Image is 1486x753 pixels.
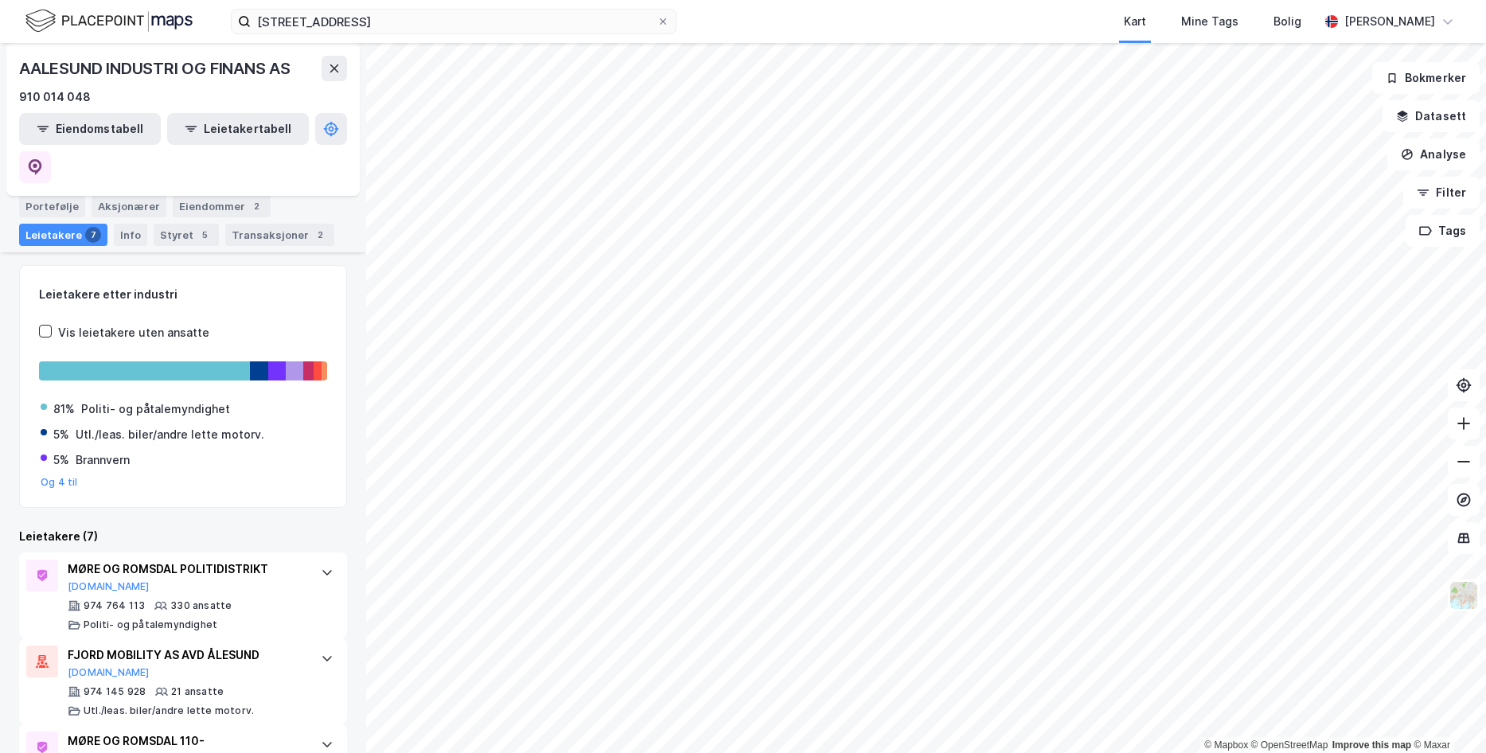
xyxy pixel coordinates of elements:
[1344,12,1435,31] div: [PERSON_NAME]
[225,224,334,246] div: Transaksjoner
[19,527,347,546] div: Leietakere (7)
[68,560,305,579] div: MØRE OG ROMSDAL POLITIDISTRIKT
[1124,12,1146,31] div: Kart
[19,88,91,107] div: 910 014 048
[1406,677,1486,753] div: Kontrollprogram for chat
[170,599,232,612] div: 330 ansatte
[171,685,224,698] div: 21 ansatte
[1406,215,1480,247] button: Tags
[1251,739,1328,751] a: OpenStreetMap
[84,599,145,612] div: 974 764 113
[173,195,271,217] div: Eiendommer
[68,666,150,679] button: [DOMAIN_NAME]
[84,618,217,631] div: Politi- og påtalemyndighet
[251,10,657,33] input: Søk på adresse, matrikkel, gårdeiere, leietakere eller personer
[1273,12,1301,31] div: Bolig
[167,113,309,145] button: Leietakertabell
[1383,100,1480,132] button: Datasett
[1372,62,1480,94] button: Bokmerker
[19,113,161,145] button: Eiendomstabell
[25,7,193,35] img: logo.f888ab2527a4732fd821a326f86c7f29.svg
[1403,177,1480,209] button: Filter
[1204,739,1248,751] a: Mapbox
[1332,739,1411,751] a: Improve this map
[76,425,264,444] div: Utl./leas. biler/andre lette motorv.
[1406,677,1486,753] iframe: Chat Widget
[154,224,219,246] div: Styret
[53,425,69,444] div: 5%
[68,646,305,665] div: FJORD MOBILITY AS AVD ÅLESUND
[1387,139,1480,170] button: Analyse
[81,400,230,419] div: Politi- og påtalemyndighet
[68,580,150,593] button: [DOMAIN_NAME]
[41,476,78,489] button: Og 4 til
[1181,12,1238,31] div: Mine Tags
[84,685,146,698] div: 974 145 928
[53,400,75,419] div: 81%
[53,451,69,470] div: 5%
[76,451,130,470] div: Brannvern
[19,56,294,81] div: AALESUND INDUSTRI OG FINANS AS
[19,195,85,217] div: Portefølje
[92,195,166,217] div: Aksjonærer
[197,227,213,243] div: 5
[85,227,101,243] div: 7
[58,323,209,342] div: Vis leietakere uten ansatte
[1449,580,1479,611] img: Z
[84,704,254,717] div: Utl./leas. biler/andre lette motorv.
[39,285,327,304] div: Leietakere etter industri
[248,198,264,214] div: 2
[114,224,147,246] div: Info
[312,227,328,243] div: 2
[19,224,107,246] div: Leietakere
